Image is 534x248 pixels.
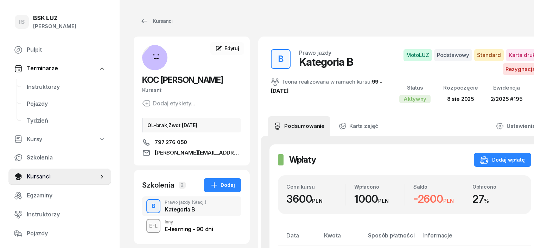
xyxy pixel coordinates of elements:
[299,56,353,68] div: Kategoria B
[140,17,172,25] div: Kursanci
[354,184,405,190] div: Wpłacono
[472,184,523,190] div: Opłacono
[27,45,106,54] span: Pulpit
[378,197,389,204] small: PLN
[447,96,474,102] span: 8 sie 2025
[8,206,111,223] a: Instruktorzy
[443,197,454,204] small: PLN
[474,153,531,167] button: Dodaj wpłatę
[275,52,286,66] div: B
[142,75,223,85] span: KOC [PERSON_NAME]
[434,49,472,61] span: Podstawowy
[27,172,98,181] span: Kursanci
[8,41,111,58] a: Pulpit
[165,200,206,204] div: Prawo jazdy
[480,156,525,164] div: Dodaj wpłatę
[142,138,241,146] a: 797 276 050
[399,83,431,92] div: Status
[149,200,158,212] div: B
[443,83,478,92] div: Rozpoczęcie
[419,231,478,246] th: Informacje
[27,191,106,200] span: Egzaminy
[354,192,405,205] div: 1000
[27,116,106,125] span: Tydzień
[472,192,523,205] div: 27
[474,49,504,61] span: Standard
[204,178,241,192] button: Dodaj
[491,83,523,92] div: Ewidencja
[364,231,419,246] th: Sposób płatności
[413,192,464,205] div: -2600
[142,180,174,190] div: Szkolenia
[21,79,111,96] a: Instruktorzy
[21,96,111,112] a: Pojazdy
[484,197,489,204] small: %
[8,168,111,185] a: Kursanci
[146,199,160,213] button: B
[413,184,464,190] div: Saldo
[333,116,384,136] a: Karta zajęć
[8,187,111,204] a: Egzaminy
[320,231,364,246] th: Kwota
[134,14,179,28] a: Kursanci
[33,22,76,31] div: [PERSON_NAME]
[271,77,382,96] div: Teoria realizowana w ramach kursu:
[278,231,320,246] th: Data
[27,135,42,144] span: Kursy
[312,197,323,204] small: PLN
[399,95,431,103] div: Aktywny
[403,49,432,61] span: MotoLUZ
[27,153,106,162] span: Szkolenia
[271,78,382,94] a: 99 - [DATE]
[286,184,345,190] div: Cena kursu
[192,200,206,204] span: (Stacj.)
[299,50,331,56] div: Prawo jazdy
[142,216,241,236] button: E-LInnyE-learning - 90 dni
[491,94,523,104] div: 2/2025 #195
[142,99,195,107] button: Dodaj etykiety...
[27,83,106,92] span: Instruktorzy
[165,220,213,224] div: Inny
[286,192,345,205] div: 3600
[146,221,160,230] div: E-L
[179,182,186,189] span: 2
[8,60,111,77] a: Terminarze
[146,219,160,233] button: E-L
[210,42,244,55] a: Edytuj
[142,118,241,132] div: OL-brak,Zwot [DATE]
[155,149,241,157] span: [PERSON_NAME][EMAIL_ADDRESS][DOMAIN_NAME]
[27,210,106,219] span: Instruktorzy
[165,207,206,212] div: Kategoria B
[8,225,111,242] a: Pojazdy
[268,116,330,136] a: Podsumowanie
[19,19,25,25] span: IS
[165,226,213,232] div: E-learning - 90 dni
[224,45,239,51] span: Edytuj
[8,149,111,166] a: Szkolenia
[210,181,235,189] div: Dodaj
[27,229,106,238] span: Pojazdy
[33,15,76,21] div: BSK LUZ
[27,64,58,73] span: Terminarze
[8,131,111,148] a: Kursy
[27,99,106,109] span: Pojazdy
[21,112,111,129] a: Tydzień
[142,86,241,95] div: Kursant
[271,49,291,69] button: B
[142,196,241,216] button: BPrawo jazdy(Stacj.)Kategoria B
[155,138,187,146] span: 797 276 050
[289,154,316,165] h2: Wpłaty
[142,149,241,157] a: [PERSON_NAME][EMAIL_ADDRESS][DOMAIN_NAME]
